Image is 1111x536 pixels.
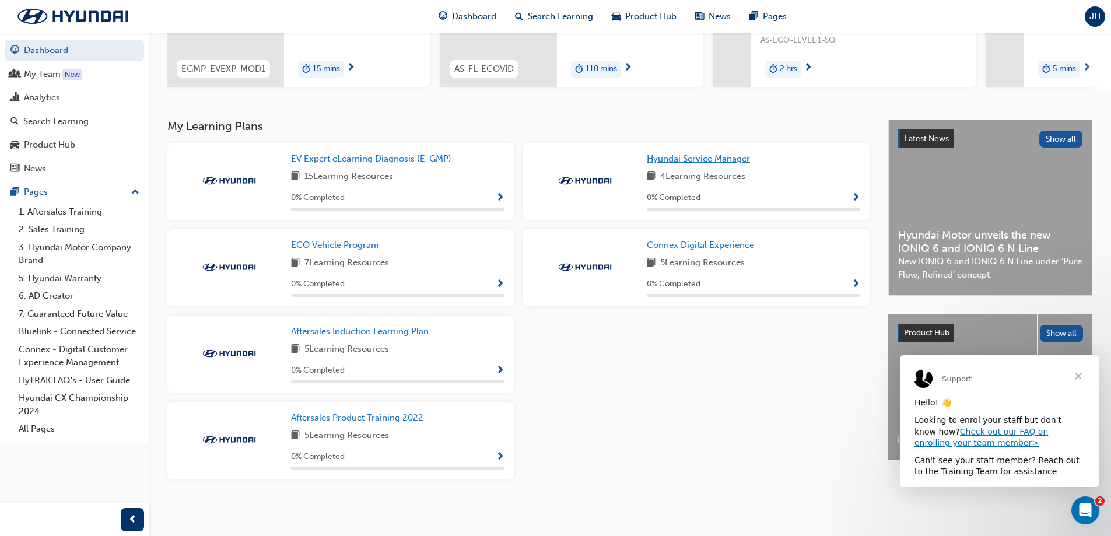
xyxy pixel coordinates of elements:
span: book-icon [647,170,656,184]
div: Product Hub [24,138,75,152]
span: 0 % Completed [291,450,345,464]
span: 7 Learning Resources [304,256,389,271]
h3: My Learning Plans [167,120,870,133]
img: Trak [6,4,140,29]
span: Hyundai Motor unveils the new IONIQ 6 and IONIQ 6 N Line [898,229,1082,255]
button: Show Progress [851,277,860,292]
a: news-iconNews [686,5,740,29]
img: Trak [197,261,261,273]
a: Connex - Digital Customer Experience Management [14,341,144,372]
a: 1. Aftersales Training [14,203,144,221]
span: Pages [763,10,787,23]
div: My Team [24,68,61,81]
a: Connex Digital Experience [647,239,759,252]
span: 15 mins [313,62,340,76]
img: Trak [197,348,261,359]
a: EV Expert eLearning Diagnosis (E-GMP) [291,152,456,166]
a: i20 N (BC3) [888,314,1037,460]
span: 5 Learning Resources [660,256,745,271]
span: Show Progress [851,193,860,204]
a: Hyundai CX Championship 2024 [14,389,144,420]
span: AS-ECO-LEVEL 1-SQ [760,34,966,47]
span: i20 N (BC3) [898,433,1028,447]
span: New IONIQ 6 and IONIQ 6 N Line under ‘Pure Flow, Refined’ concept. [898,255,1082,281]
a: Dashboard [5,40,144,61]
button: Pages [5,181,144,203]
span: up-icon [131,185,139,200]
span: Product Hub [904,328,949,338]
span: 2 [1095,496,1105,506]
span: book-icon [291,342,300,357]
div: Pages [24,185,48,199]
span: 5 Learning Resources [304,342,389,357]
span: next-icon [1082,63,1091,73]
span: people-icon [10,69,19,80]
button: JH [1085,6,1105,27]
a: 6. AD Creator [14,287,144,305]
iframe: Intercom live chat message [900,355,1099,487]
span: Latest News [905,134,949,143]
span: Connex Digital Experience [647,240,754,250]
span: prev-icon [128,513,137,527]
a: Hyundai Service Manager [647,152,755,166]
span: car-icon [612,9,621,24]
span: duration-icon [575,62,583,77]
span: pages-icon [10,187,19,198]
span: Show Progress [851,279,860,290]
button: Show all [1039,131,1083,148]
span: book-icon [291,170,300,184]
span: 0 % Completed [291,278,345,291]
span: Aftersales Product Training 2022 [291,412,423,423]
img: Trak [197,175,261,187]
button: Show Progress [496,277,504,292]
span: News [709,10,731,23]
span: 15 Learning Resources [304,170,393,184]
a: search-iconSearch Learning [506,5,602,29]
span: pages-icon [749,9,758,24]
span: Show Progress [496,279,504,290]
span: Show Progress [496,193,504,204]
button: DashboardMy TeamAnalyticsSearch LearningProduct HubNews [5,37,144,181]
div: Search Learning [23,115,89,128]
span: Aftersales Induction Learning Plan [291,326,429,337]
button: Show Progress [851,191,860,205]
a: 2. Sales Training [14,220,144,239]
span: book-icon [647,256,656,271]
a: Latest NewsShow allHyundai Motor unveils the new IONIQ 6 and IONIQ 6 N LineNew IONIQ 6 and IONIQ ... [888,120,1092,296]
a: 7. Guaranteed Future Value [14,305,144,323]
span: 0 % Completed [647,191,700,205]
span: Product Hub [625,10,677,23]
span: 4 Learning Resources [660,170,745,184]
span: 2 hrs [780,62,797,76]
span: 5 mins [1053,62,1076,76]
button: Show Progress [496,450,504,464]
span: AS-FL-ECOVID [454,62,514,76]
span: 0 % Completed [291,364,345,377]
a: Search Learning [5,111,144,132]
span: Show Progress [496,452,504,463]
span: next-icon [804,63,812,73]
a: Analytics [5,87,144,108]
span: Show Progress [496,366,504,376]
span: next-icon [623,63,632,73]
span: EV Expert eLearning Diagnosis (E-GMP) [291,153,451,164]
a: Latest NewsShow all [898,129,1082,148]
span: Search Learning [528,10,593,23]
span: ECO Vehicle Program [291,240,379,250]
a: 3. Hyundai Motor Company Brand [14,239,144,269]
a: 5. Hyundai Warranty [14,269,144,288]
a: car-iconProduct Hub [602,5,686,29]
a: guage-iconDashboard [429,5,506,29]
div: News [24,162,46,176]
img: Trak [197,434,261,446]
span: search-icon [515,9,523,24]
a: Aftersales Product Training 2022 [291,411,428,425]
a: Product HubShow all [898,324,1083,342]
span: book-icon [291,256,300,271]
